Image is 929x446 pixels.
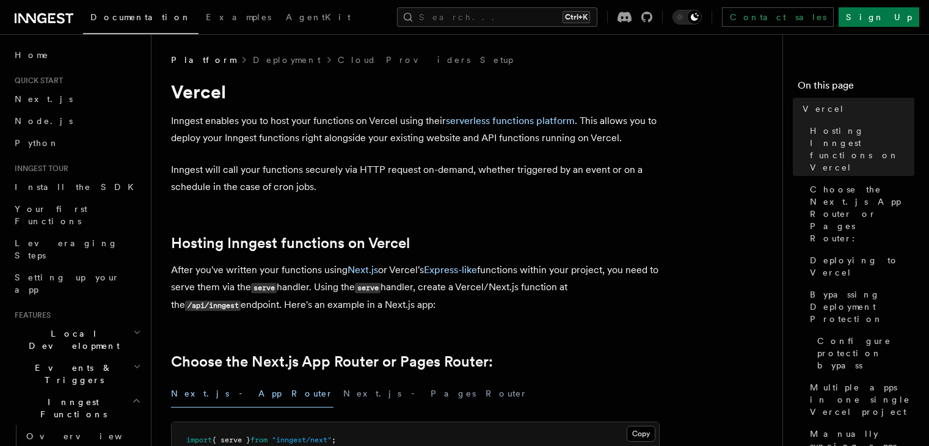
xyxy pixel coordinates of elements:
span: Install the SDK [15,182,141,192]
a: Bypassing Deployment Protection [805,283,914,330]
button: Local Development [10,323,144,357]
code: serve [251,283,277,293]
span: Your first Functions [15,204,87,226]
a: Hosting Inngest functions on Vercel [171,235,410,252]
span: Home [15,49,49,61]
a: Hosting Inngest functions on Vercel [805,120,914,178]
span: Events & Triggers [10,362,133,386]
span: Python [15,138,59,148]
span: Vercel [803,103,845,115]
p: Inngest enables you to host your functions on Vercel using their . This allows you to deploy your... [171,112,660,147]
span: Inngest Functions [10,396,132,420]
button: Next.js - App Router [171,380,333,408]
button: Search...Ctrl+K [397,7,597,27]
a: Install the SDK [10,176,144,198]
span: Documentation [90,12,191,22]
h4: On this page [798,78,914,98]
a: Next.js [348,264,378,276]
h1: Vercel [171,81,660,103]
a: Cloud Providers Setup [338,54,513,66]
span: Next.js [15,94,73,104]
span: from [250,436,268,444]
p: After you've written your functions using or Vercel's functions within your project, you need to ... [171,261,660,314]
span: Multiple apps in one single Vercel project [810,381,914,418]
a: Configure protection bypass [812,330,914,376]
span: Leveraging Steps [15,238,118,260]
a: Examples [199,4,279,33]
a: Your first Functions [10,198,144,232]
span: Hosting Inngest functions on Vercel [810,125,914,174]
a: Next.js [10,88,144,110]
a: Leveraging Steps [10,232,144,266]
a: Contact sales [722,7,834,27]
span: Inngest tour [10,164,68,174]
a: Node.js [10,110,144,132]
span: Deploying to Vercel [810,254,914,279]
a: serverless functions platform [446,115,575,126]
a: Choose the Next.js App Router or Pages Router: [171,353,493,370]
a: Choose the Next.js App Router or Pages Router: [805,178,914,249]
span: Local Development [10,327,133,352]
p: Inngest will call your functions securely via HTTP request on-demand, whether triggered by an eve... [171,161,660,196]
a: Documentation [83,4,199,34]
span: { serve } [212,436,250,444]
a: Express-like [424,264,477,276]
span: Choose the Next.js App Router or Pages Router: [810,183,914,244]
a: AgentKit [279,4,358,33]
span: Bypassing Deployment Protection [810,288,914,325]
span: Platform [171,54,236,66]
a: Deploying to Vercel [805,249,914,283]
button: Toggle dark mode [672,10,702,24]
span: Features [10,310,51,320]
span: Quick start [10,76,63,86]
span: "inngest/next" [272,436,332,444]
span: Examples [206,12,271,22]
button: Events & Triggers [10,357,144,391]
a: Vercel [798,98,914,120]
a: Deployment [253,54,321,66]
span: import [186,436,212,444]
span: Setting up your app [15,272,120,294]
a: Setting up your app [10,266,144,301]
code: /api/inngest [185,301,241,311]
a: Home [10,44,144,66]
button: Next.js - Pages Router [343,380,528,408]
a: Sign Up [839,7,919,27]
code: serve [355,283,381,293]
span: ; [332,436,336,444]
span: Configure protection bypass [817,335,914,371]
span: AgentKit [286,12,351,22]
span: Overview [26,431,152,441]
button: Copy [627,426,655,442]
button: Inngest Functions [10,391,144,425]
a: Python [10,132,144,154]
span: Node.js [15,116,73,126]
kbd: Ctrl+K [563,11,590,23]
a: Multiple apps in one single Vercel project [805,376,914,423]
